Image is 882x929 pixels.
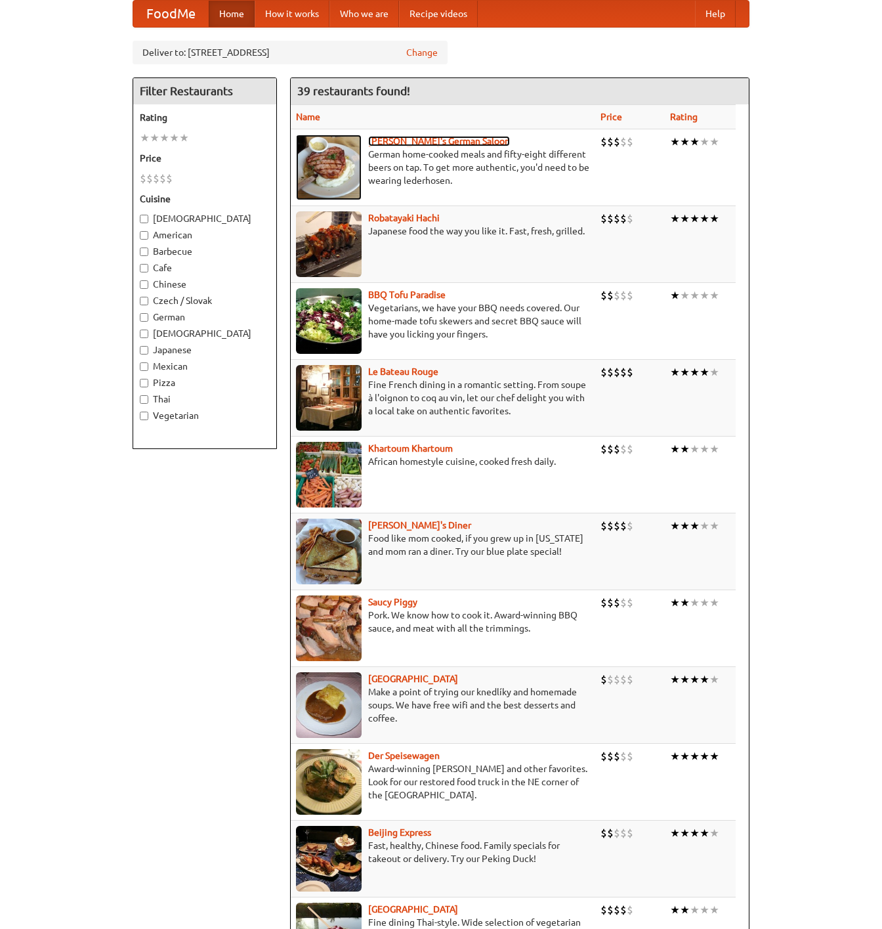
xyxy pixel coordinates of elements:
li: $ [614,903,620,917]
li: ★ [690,672,700,687]
li: ★ [670,672,680,687]
input: American [140,231,148,240]
li: ★ [700,749,709,764]
label: American [140,228,270,242]
li: ★ [680,826,690,840]
input: German [140,313,148,322]
li: ★ [700,135,709,149]
li: $ [614,672,620,687]
a: [PERSON_NAME]'s German Saloon [368,136,510,146]
input: Barbecue [140,248,148,256]
li: $ [600,288,607,303]
li: $ [614,749,620,764]
li: $ [607,211,614,226]
li: ★ [670,135,680,149]
li: ★ [690,519,700,533]
a: BBQ Tofu Paradise [368,290,446,300]
li: $ [627,519,633,533]
img: czechpoint.jpg [296,672,362,738]
li: $ [607,749,614,764]
li: ★ [709,135,719,149]
li: ★ [690,365,700,379]
li: ★ [709,595,719,610]
li: $ [600,211,607,226]
li: ★ [150,131,159,145]
li: ★ [680,903,690,917]
p: Food like mom cooked, if you grew up in [US_STATE] and mom ran a diner. Try our blue plate special! [296,532,590,558]
li: $ [600,595,607,610]
a: Beijing Express [368,827,431,838]
li: ★ [169,131,179,145]
p: Japanese food the way you like it. Fast, fresh, grilled. [296,225,590,238]
img: tofuparadise.jpg [296,288,362,354]
li: ★ [709,903,719,917]
li: $ [614,288,620,303]
li: $ [627,903,633,917]
p: African homestyle cuisine, cooked fresh daily. [296,455,590,468]
li: ★ [680,211,690,226]
li: $ [620,211,627,226]
li: $ [627,442,633,456]
li: $ [607,826,614,840]
li: ★ [670,749,680,764]
li: ★ [680,442,690,456]
label: Mexican [140,360,270,373]
input: Mexican [140,362,148,371]
li: $ [627,826,633,840]
li: ★ [690,826,700,840]
li: $ [620,595,627,610]
a: Recipe videos [399,1,478,27]
li: ★ [670,903,680,917]
li: ★ [690,442,700,456]
label: [DEMOGRAPHIC_DATA] [140,327,270,340]
li: $ [620,519,627,533]
label: Czech / Slovak [140,294,270,307]
li: $ [600,903,607,917]
li: $ [600,135,607,149]
li: $ [620,288,627,303]
li: $ [607,135,614,149]
li: ★ [159,131,169,145]
label: German [140,311,270,324]
input: Pizza [140,379,148,387]
li: $ [140,171,146,186]
b: [GEOGRAPHIC_DATA] [368,904,458,915]
p: Pork. We know how to cook it. Award-winning BBQ sauce, and meat with all the trimmings. [296,609,590,635]
li: $ [607,442,614,456]
li: ★ [700,442,709,456]
img: sallys.jpg [296,519,362,584]
li: $ [627,749,633,764]
label: Cafe [140,261,270,274]
li: ★ [700,288,709,303]
li: $ [153,171,159,186]
li: ★ [700,595,709,610]
li: $ [627,135,633,149]
label: [DEMOGRAPHIC_DATA] [140,212,270,225]
li: $ [614,519,620,533]
a: Who we are [329,1,399,27]
li: $ [614,595,620,610]
li: ★ [690,749,700,764]
li: ★ [690,595,700,610]
li: ★ [680,288,690,303]
a: [GEOGRAPHIC_DATA] [368,674,458,684]
li: ★ [680,135,690,149]
li: $ [614,211,620,226]
li: ★ [700,672,709,687]
li: $ [614,442,620,456]
img: saucy.jpg [296,595,362,661]
label: Vegetarian [140,409,270,422]
li: $ [620,135,627,149]
li: ★ [709,749,719,764]
label: Japanese [140,343,270,356]
li: $ [614,135,620,149]
li: ★ [680,365,690,379]
li: $ [607,672,614,687]
img: beijing.jpg [296,826,362,892]
li: ★ [709,365,719,379]
li: $ [620,749,627,764]
li: ★ [680,672,690,687]
li: $ [607,519,614,533]
li: $ [166,171,173,186]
